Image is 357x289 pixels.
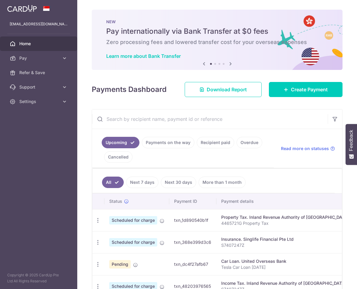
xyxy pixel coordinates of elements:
a: More than 1 month [199,177,246,188]
a: Download Report [185,82,262,97]
span: Status [109,198,122,204]
a: Overdue [237,137,262,148]
input: Search by recipient name, payment id or reference [92,109,328,129]
button: Feedback - Show survey [346,124,357,165]
span: Create Payment [291,86,328,93]
p: NEW [106,19,328,24]
a: Cancelled [104,151,132,163]
a: Next 7 days [126,177,158,188]
td: txn_368e399d3c6 [169,231,216,253]
h4: Payments Dashboard [92,84,167,95]
span: Settings [19,99,59,105]
a: Next 30 days [161,177,196,188]
div: Property Tax. Inland Revenue Authority of [GEOGRAPHIC_DATA] [221,214,349,220]
p: S7407247Z [221,242,349,248]
a: Create Payment [269,82,343,97]
img: CardUp [7,5,37,12]
span: Refer & Save [19,70,59,76]
a: Read more on statuses [281,146,335,152]
a: Payments on the way [142,137,194,148]
span: Feedback [349,130,354,151]
a: Recipient paid [197,137,234,148]
th: Payment ID [169,193,216,209]
img: Bank transfer banner [92,10,343,70]
a: All [102,177,124,188]
h5: Pay internationally via Bank Transfer at $0 fees [106,27,328,36]
span: Scheduled for charge [109,238,157,247]
a: Learn more about Bank Transfer [106,53,181,59]
th: Payment details [216,193,354,209]
h6: Zero processing fees and lowered transfer cost for your overseas expenses [106,39,328,46]
span: Read more on statuses [281,146,329,152]
p: 4465721G Property Tax [221,220,349,226]
span: Pay [19,55,59,61]
a: Upcoming [102,137,139,148]
p: Tesla Car Loan [DATE] [221,264,349,270]
span: Scheduled for charge [109,216,157,225]
div: Car Loan. United Overseas Bank [221,258,349,264]
div: Income Tax. Inland Revenue Authority of [GEOGRAPHIC_DATA] [221,280,349,286]
td: txn_1d890540b1f [169,209,216,231]
span: Support [19,84,59,90]
div: Insurance. Singlife Financial Pte Ltd [221,236,349,242]
td: txn_dc4f27afb67 [169,253,216,275]
span: Download Report [207,86,247,93]
p: [EMAIL_ADDRESS][DOMAIN_NAME] [10,21,68,27]
span: Pending [109,260,131,269]
span: Home [19,41,59,47]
